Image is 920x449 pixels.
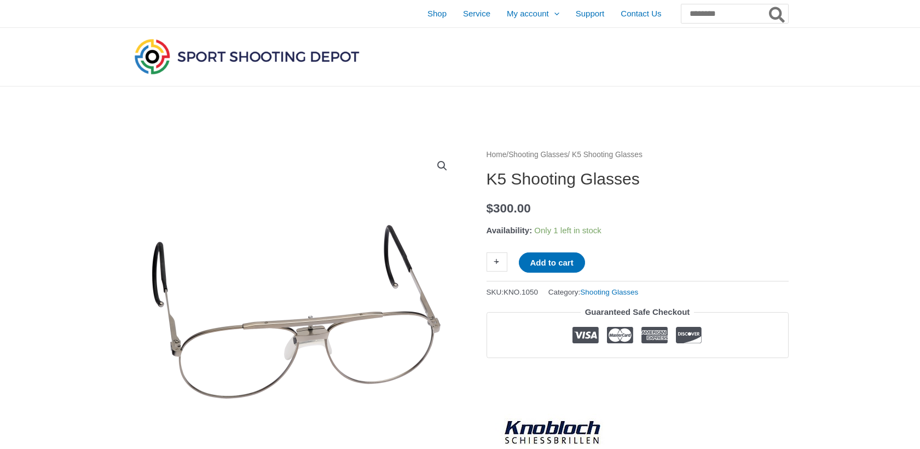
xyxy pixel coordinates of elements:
span: SKU: [487,285,539,299]
a: Shooting Glasses [580,288,638,296]
a: + [487,252,507,272]
span: $ [487,202,494,215]
iframe: Customer reviews powered by Trustpilot [487,366,789,379]
span: KNO.1050 [504,288,538,296]
span: Availability: [487,226,533,235]
button: Add to cart [519,252,585,273]
h1: K5 Shooting Glasses [487,169,789,189]
img: Sport Shooting Depot [132,36,362,77]
button: Search [767,4,788,23]
span: Category: [548,285,638,299]
legend: Guaranteed Safe Checkout [581,304,695,320]
bdi: 300.00 [487,202,531,215]
a: View full-screen image gallery [432,156,452,176]
a: Home [487,151,507,159]
nav: Breadcrumb [487,148,789,162]
a: Shooting Glasses [508,151,568,159]
span: Only 1 left in stock [534,226,601,235]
